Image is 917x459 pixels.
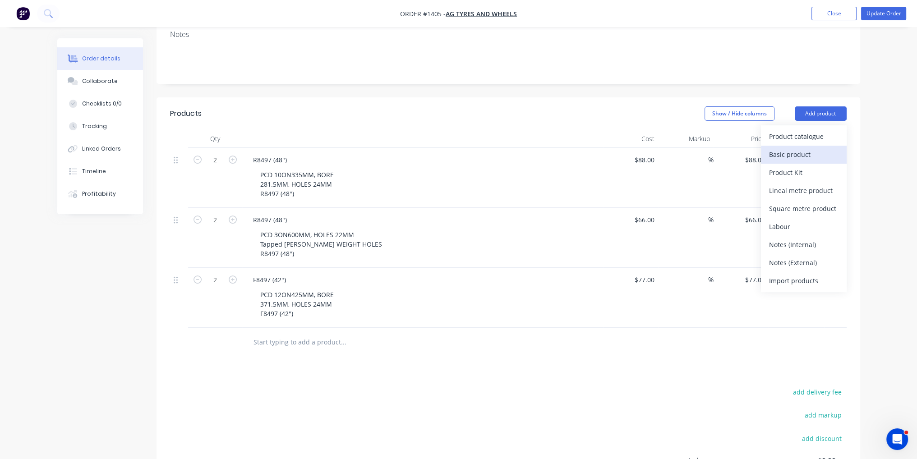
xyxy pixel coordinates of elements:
[253,168,341,200] div: PCD 10ON335MM, BORE 281.5MM, HOLES 24MM R8497 (48")
[57,70,143,92] button: Collaborate
[769,184,839,197] div: Lineal metre product
[761,254,847,272] button: Notes (External)
[82,77,118,85] div: Collaborate
[170,30,847,39] div: Notes
[708,155,714,165] span: %
[761,164,847,182] button: Product Kit
[658,130,714,148] div: Markup
[57,92,143,115] button: Checklists 0/0
[57,115,143,138] button: Tracking
[170,108,202,119] div: Products
[16,7,30,20] img: Factory
[253,333,433,351] input: Start typing to add a product...
[761,200,847,218] button: Square metre product
[708,215,714,225] span: %
[761,218,847,236] button: Labour
[246,213,294,226] div: R8497 (48")
[246,153,294,166] div: R8497 (48")
[769,166,839,179] div: Product Kit
[769,220,839,233] div: Labour
[769,202,839,215] div: Square metre product
[603,130,659,148] div: Cost
[82,167,106,175] div: Timeline
[861,7,906,20] button: Update Order
[246,273,293,286] div: F8497 (42")
[446,9,517,18] a: AG Tyres and Wheels
[714,130,769,148] div: Price
[400,9,446,18] span: Order #1405 -
[761,272,847,290] button: Import products
[769,256,839,269] div: Notes (External)
[253,288,341,320] div: PCD 12ON425MM, BORE 371.5MM, HOLES 24MM F8497 (42")
[769,274,839,287] div: Import products
[795,106,847,121] button: Add product
[761,236,847,254] button: Notes (Internal)
[761,146,847,164] button: Basic product
[57,138,143,160] button: Linked Orders
[82,190,116,198] div: Profitability
[188,130,242,148] div: Qty
[57,47,143,70] button: Order details
[797,432,847,444] button: add discount
[811,7,857,20] button: Close
[761,182,847,200] button: Lineal metre product
[82,145,121,153] div: Linked Orders
[769,238,839,251] div: Notes (Internal)
[886,428,908,450] iframe: Intercom live chat
[705,106,774,121] button: Show / Hide columns
[82,122,107,130] div: Tracking
[769,148,839,161] div: Basic product
[769,130,839,143] div: Product catalogue
[788,386,847,398] button: add delivery fee
[57,160,143,183] button: Timeline
[82,55,120,63] div: Order details
[57,183,143,205] button: Profitability
[708,275,714,285] span: %
[761,128,847,146] button: Product catalogue
[800,409,847,421] button: add markup
[82,100,122,108] div: Checklists 0/0
[253,228,389,260] div: PCD 3ON600MM, HOLES 22MM Tapped [PERSON_NAME] WEIGHT HOLES R8497 (48")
